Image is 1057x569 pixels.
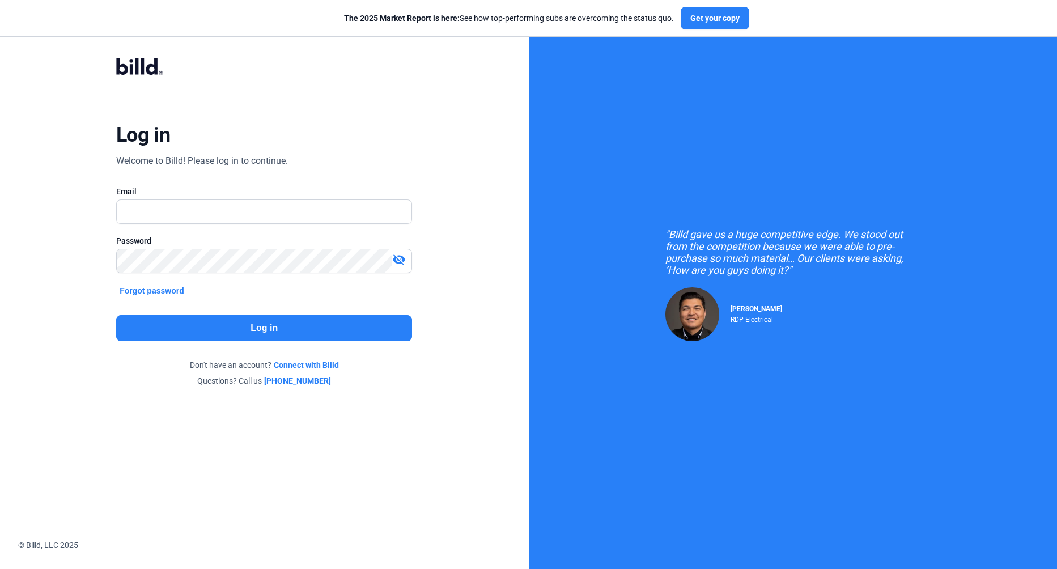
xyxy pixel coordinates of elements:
[116,375,412,387] div: Questions? Call us
[264,375,331,387] a: [PHONE_NUMBER]
[116,315,412,341] button: Log in
[731,313,782,324] div: RDP Electrical
[665,228,920,276] div: "Billd gave us a huge competitive edge. We stood out from the competition because we were able to...
[344,12,674,24] div: See how top-performing subs are overcoming the status quo.
[116,122,170,147] div: Log in
[274,359,339,371] a: Connect with Billd
[731,305,782,313] span: [PERSON_NAME]
[392,253,406,266] mat-icon: visibility_off
[344,14,460,23] span: The 2025 Market Report is here:
[116,284,188,297] button: Forgot password
[681,7,749,29] button: Get your copy
[116,235,412,247] div: Password
[116,154,288,168] div: Welcome to Billd! Please log in to continue.
[665,287,719,341] img: Raul Pacheco
[116,359,412,371] div: Don't have an account?
[116,186,412,197] div: Email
